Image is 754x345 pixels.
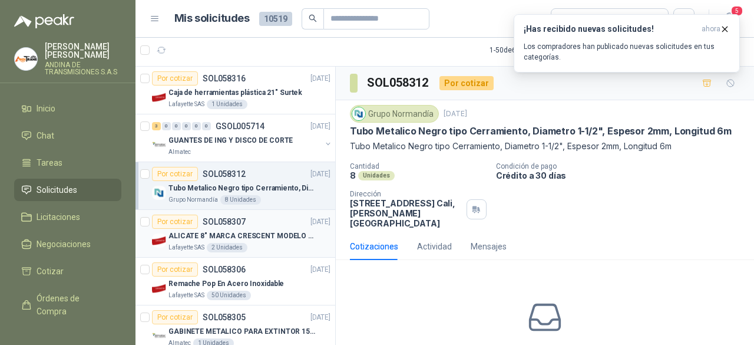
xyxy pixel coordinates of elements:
[168,278,284,290] p: Remache Pop En Acero Inoxidable
[558,12,583,25] div: Todas
[310,264,330,275] p: [DATE]
[182,122,191,130] div: 0
[14,14,74,28] img: Logo peakr
[471,240,507,253] div: Mensajes
[168,231,315,242] p: ALICATE 8" MARCA CRESCENT MODELO 38008tv
[203,74,246,83] p: SOL058316
[37,102,55,115] span: Inicio
[350,190,462,198] p: Dirección
[220,195,261,205] div: 8 Unidades
[152,186,166,200] img: Company Logo
[135,162,335,210] a: Por cotizarSOL058312[DATE] Company LogoTubo Metalico Negro tipo Cerramiento, Diametro 1-1/2", Esp...
[203,218,246,226] p: SOL058307
[14,287,121,323] a: Órdenes de Compra
[172,122,181,130] div: 0
[168,195,218,205] p: Grupo Normandía
[152,138,166,152] img: Company Logo
[37,211,80,224] span: Licitaciones
[15,48,37,70] img: Company Logo
[350,240,398,253] div: Cotizaciones
[350,198,462,228] p: [STREET_ADDRESS] Cali , [PERSON_NAME][GEOGRAPHIC_DATA]
[135,67,335,114] a: Por cotizarSOL058316[DATE] Company LogoCaja de herramientas plástica 21" SurtekLafayette SAS1 Uni...
[350,125,732,137] p: Tubo Metalico Negro tipo Cerramiento, Diametro 1-1/2", Espesor 2mm, Longitud 6m
[358,171,395,180] div: Unidades
[514,14,740,73] button: ¡Has recibido nuevas solicitudes!ahora Los compradores han publicado nuevas solicitudes en tus ca...
[152,71,198,86] div: Por cotizar
[207,243,247,252] div: 2 Unidades
[14,260,121,282] a: Cotizar
[37,156,62,169] span: Tareas
[310,216,330,228] p: [DATE]
[417,240,452,253] div: Actividad
[719,8,740,29] button: 5
[168,100,204,109] p: Lafayette SAS
[524,24,697,34] h3: ¡Has recibido nuevas solicitudes!
[203,170,246,178] p: SOL058312
[496,170,749,180] p: Crédito a 30 días
[37,292,110,318] span: Órdenes de Compra
[439,76,494,90] div: Por cotizar
[730,5,743,17] span: 5
[45,42,121,59] p: [PERSON_NAME] [PERSON_NAME]
[45,61,121,75] p: ANDINA DE TRANSMISIONES S.A.S
[14,124,121,147] a: Chat
[162,122,171,130] div: 0
[310,312,330,323] p: [DATE]
[152,234,166,248] img: Company Logo
[168,147,191,157] p: Almatec
[350,170,356,180] p: 8
[192,122,201,130] div: 0
[14,233,121,255] a: Negociaciones
[37,265,64,278] span: Cotizar
[37,183,77,196] span: Solicitudes
[168,183,315,194] p: Tubo Metalico Negro tipo Cerramiento, Diametro 1-1/2", Espesor 2mm, Longitud 6m
[350,140,740,153] p: Tubo Metalico Negro tipo Cerramiento, Diametro 1-1/2", Espesor 2mm, Longitud 6m
[310,73,330,84] p: [DATE]
[203,313,246,321] p: SOL058305
[152,90,166,104] img: Company Logo
[152,310,198,324] div: Por cotizar
[350,105,439,123] div: Grupo Normandía
[490,41,566,60] div: 1 - 50 de 6728
[168,87,302,98] p: Caja de herramientas plástica 21" Surtek
[152,281,166,295] img: Company Logo
[367,74,430,92] h3: SOL058312
[203,265,246,274] p: SOL058306
[168,326,315,337] p: GABINETE METALICO PARA EXTINTOR 15 LB
[202,122,211,130] div: 0
[152,119,333,157] a: 3 0 0 0 0 0 GSOL005714[DATE] Company LogoGUANTES DE ING Y DISCO DE CORTEAlmatec
[702,24,720,34] span: ahora
[168,243,204,252] p: Lafayette SAS
[14,97,121,120] a: Inicio
[207,100,247,109] div: 1 Unidades
[174,10,250,27] h1: Mis solicitudes
[496,162,749,170] p: Condición de pago
[352,107,365,120] img: Company Logo
[524,41,730,63] p: Los compradores han publicado nuevas solicitudes en tus categorías.
[135,258,335,305] a: Por cotizarSOL058306[DATE] Company LogoRemache Pop En Acero InoxidableLafayette SAS50 Unidades
[168,291,204,300] p: Lafayette SAS
[216,122,264,130] p: GSOL005714
[37,129,54,142] span: Chat
[14,152,121,174] a: Tareas
[152,122,161,130] div: 3
[152,262,198,277] div: Por cotizar
[259,12,292,26] span: 10519
[37,238,91,251] span: Negociaciones
[168,135,293,146] p: GUANTES DE ING Y DISCO DE CORTE
[444,109,467,120] p: [DATE]
[135,210,335,258] a: Por cotizarSOL058307[DATE] Company LogoALICATE 8" MARCA CRESCENT MODELO 38008tvLafayette SAS2 Uni...
[152,167,198,181] div: Por cotizar
[14,206,121,228] a: Licitaciones
[310,169,330,180] p: [DATE]
[14,179,121,201] a: Solicitudes
[152,215,198,229] div: Por cotizar
[152,329,166,343] img: Company Logo
[207,291,251,300] div: 50 Unidades
[309,14,317,22] span: search
[310,121,330,132] p: [DATE]
[350,162,487,170] p: Cantidad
